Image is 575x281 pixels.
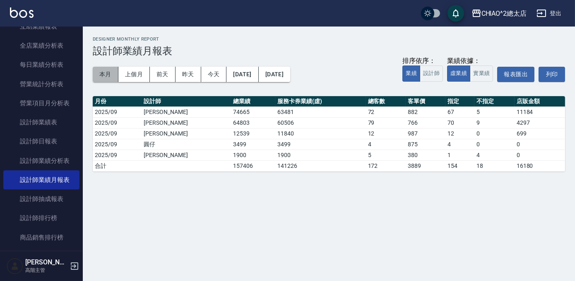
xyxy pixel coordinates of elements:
[142,150,231,160] td: [PERSON_NAME]
[7,258,23,274] img: Person
[231,139,275,150] td: 3499
[445,117,474,128] td: 70
[3,132,79,151] a: 設計師日報表
[231,107,275,117] td: 74665
[366,96,406,107] th: 總客數
[474,96,514,107] th: 不指定
[3,75,79,94] a: 營業統計分析表
[3,228,79,247] a: 商品銷售排行榜
[275,150,366,160] td: 1900
[93,117,142,128] td: 2025/09
[481,8,527,19] div: CHIAO^2總太店
[93,36,565,42] h2: Designer Monthly Report
[142,117,231,128] td: [PERSON_NAME]
[25,266,67,274] p: 高階主管
[3,94,79,113] a: 營業項目月分析表
[515,107,565,117] td: 11184
[445,150,474,160] td: 1
[445,160,474,171] td: 154
[93,107,142,117] td: 2025/09
[3,208,79,228] a: 設計師排行榜
[3,247,79,266] a: 商品消耗明細
[142,139,231,150] td: 圓仔
[3,55,79,74] a: 每日業績分析表
[93,160,142,171] td: 合計
[93,139,142,150] td: 2025/09
[231,117,275,128] td: 64803
[25,258,67,266] h5: [PERSON_NAME]
[275,128,366,139] td: 11840
[445,96,474,107] th: 指定
[93,150,142,160] td: 2025/09
[142,96,231,107] th: 設計師
[150,67,176,82] button: 前天
[468,5,530,22] button: CHIAO^2總太店
[366,128,406,139] td: 12
[515,117,565,128] td: 4297
[366,139,406,150] td: 4
[474,107,514,117] td: 5
[515,150,565,160] td: 0
[539,67,565,82] button: 列印
[275,160,366,171] td: 141226
[474,128,514,139] td: 0
[515,128,565,139] td: 699
[447,5,464,22] button: save
[3,17,79,36] a: 互助業績報表
[231,96,275,107] th: 總業績
[470,65,493,82] button: 實業績
[231,160,275,171] td: 157406
[275,117,366,128] td: 60506
[366,107,406,117] td: 72
[515,96,565,107] th: 店販金額
[275,139,366,150] td: 3499
[406,160,445,171] td: 3889
[3,36,79,55] a: 全店業績分析表
[142,107,231,117] td: [PERSON_NAME]
[275,107,366,117] td: 63481
[275,96,366,107] th: 服務卡券業績(虛)
[402,57,443,65] div: 排序依序：
[259,67,290,82] button: [DATE]
[447,57,493,65] div: 業績依據：
[226,67,258,82] button: [DATE]
[366,160,406,171] td: 172
[533,6,565,21] button: 登出
[93,96,565,172] table: a dense table
[231,128,275,139] td: 12539
[474,150,514,160] td: 4
[406,96,445,107] th: 客單價
[93,96,142,107] th: 月份
[447,65,470,82] button: 虛業績
[497,67,534,82] button: 報表匯出
[118,67,150,82] button: 上個月
[402,65,420,82] button: 業績
[515,160,565,171] td: 16180
[3,113,79,132] a: 設計師業績表
[474,139,514,150] td: 0
[142,128,231,139] td: [PERSON_NAME]
[515,139,565,150] td: 0
[406,107,445,117] td: 882
[10,7,34,18] img: Logo
[474,117,514,128] td: 9
[406,150,445,160] td: 380
[366,150,406,160] td: 5
[3,151,79,170] a: 設計師業績分析表
[406,117,445,128] td: 766
[445,128,474,139] td: 12
[420,65,443,82] button: 設計師
[474,160,514,171] td: 18
[93,128,142,139] td: 2025/09
[176,67,201,82] button: 昨天
[366,117,406,128] td: 79
[201,67,227,82] button: 今天
[93,67,118,82] button: 本月
[406,128,445,139] td: 987
[93,45,565,57] h3: 設計師業績月報表
[445,107,474,117] td: 67
[231,150,275,160] td: 1900
[3,170,79,189] a: 設計師業績月報表
[445,139,474,150] td: 4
